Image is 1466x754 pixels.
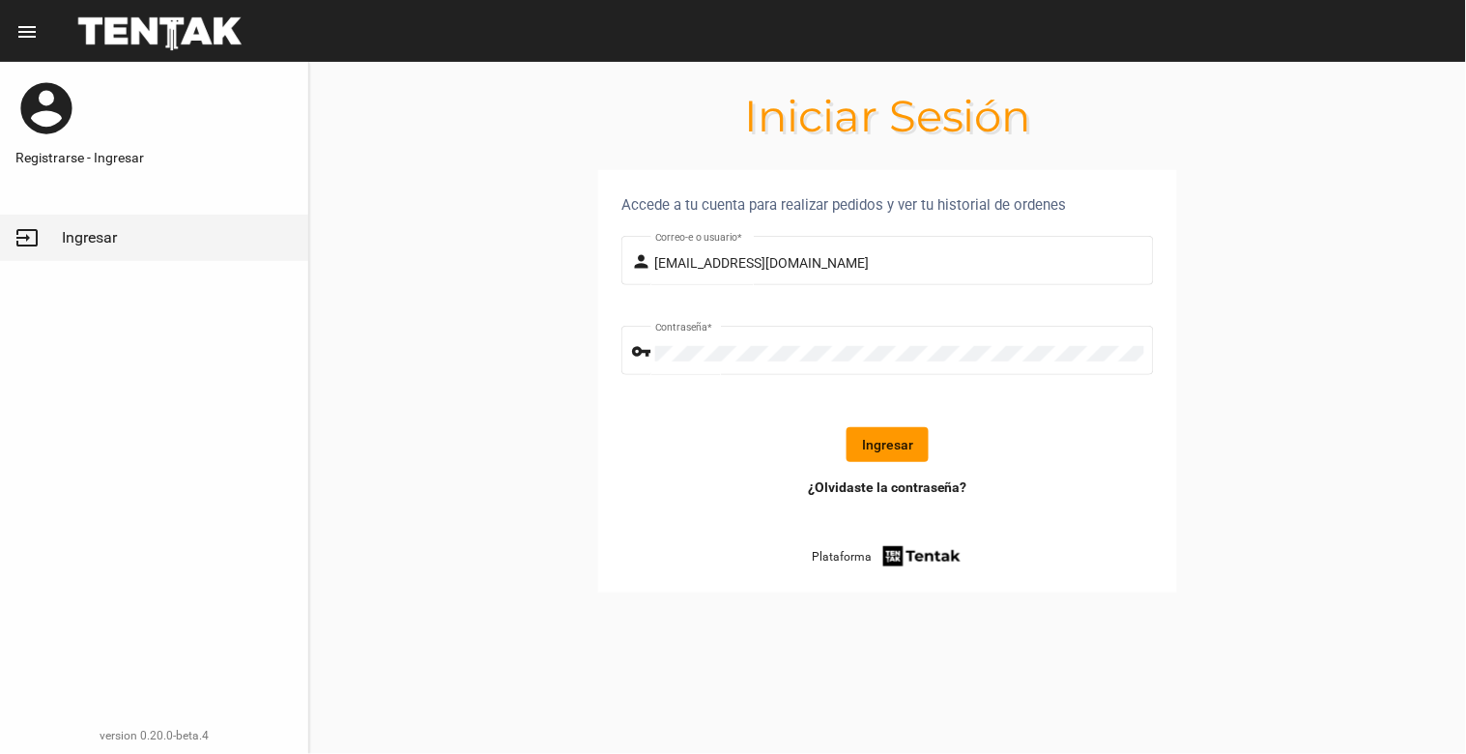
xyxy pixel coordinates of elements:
button: Ingresar [847,427,929,462]
mat-icon: person [632,250,655,274]
mat-icon: input [15,226,39,249]
div: Accede a tu cuenta para realizar pedidos y ver tu historial de ordenes [621,193,1154,217]
a: Plataforma [812,543,963,569]
mat-icon: vpn_key [632,340,655,363]
a: ¿Olvidaste la contraseña? [808,478,967,497]
img: tentak-firm.png [880,543,963,569]
span: Plataforma [812,547,872,566]
mat-icon: menu [15,20,39,43]
mat-icon: account_circle [15,77,77,139]
h1: Iniciar Sesión [309,101,1466,131]
span: Ingresar [62,228,117,247]
a: Registrarse - Ingresar [15,148,293,167]
div: version 0.20.0-beta.4 [15,726,293,745]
